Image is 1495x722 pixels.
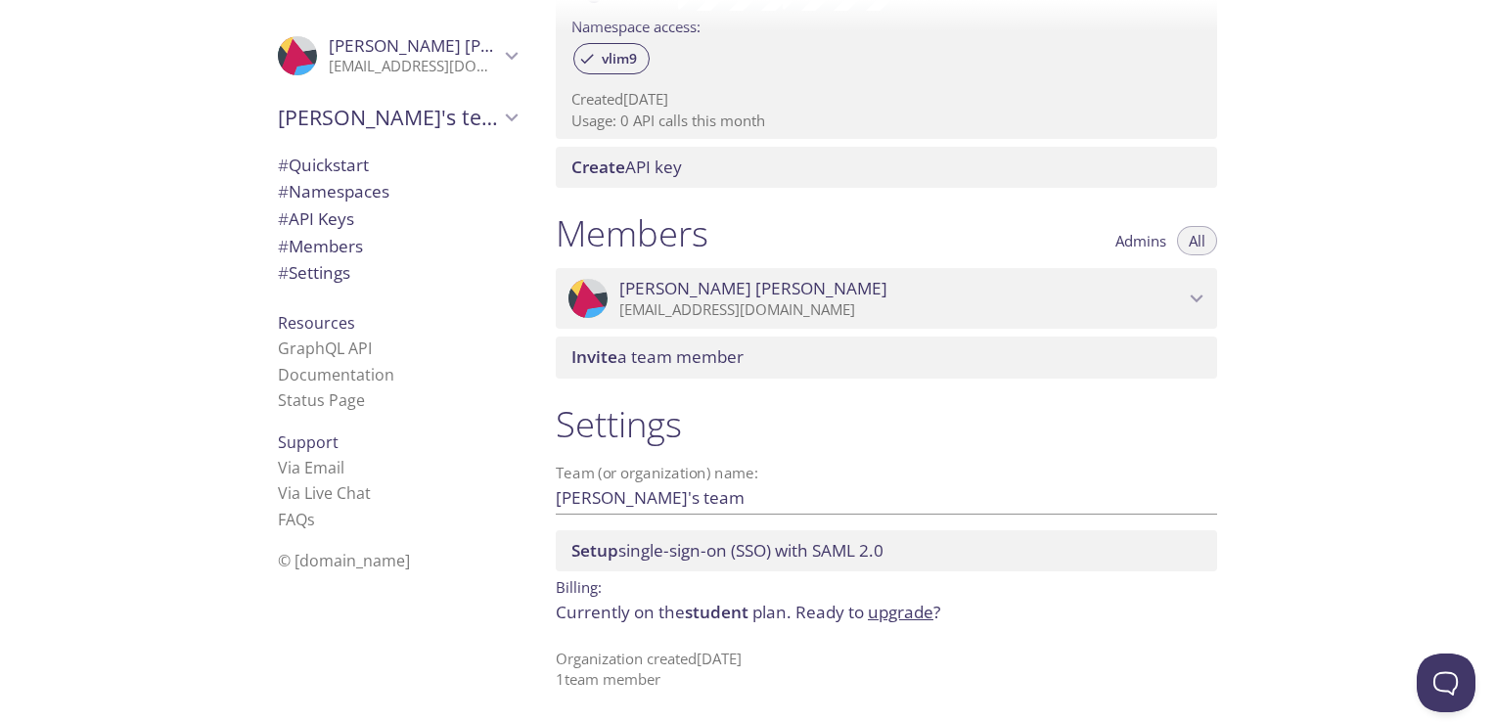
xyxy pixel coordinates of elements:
[278,154,369,176] span: Quickstart
[619,278,887,299] span: [PERSON_NAME] [PERSON_NAME]
[329,34,597,57] span: [PERSON_NAME] [PERSON_NAME]
[556,147,1217,188] div: Create API Key
[795,601,940,623] span: Ready to ?
[278,207,354,230] span: API Keys
[556,530,1217,571] div: Setup SSO
[571,111,1201,131] p: Usage: 0 API calls this month
[590,50,649,68] span: vlim9
[278,482,371,504] a: Via Live Chat
[262,205,532,233] div: API Keys
[1104,226,1178,255] button: Admins
[278,180,389,203] span: Namespaces
[556,337,1217,378] div: Invite a team member
[278,550,410,571] span: © [DOMAIN_NAME]
[262,23,532,88] div: Gustav Herold
[573,43,650,74] div: vlim9
[556,571,1217,600] p: Billing:
[278,457,344,478] a: Via Email
[278,180,289,203] span: #
[278,364,394,385] a: Documentation
[262,152,532,179] div: Quickstart
[619,300,1184,320] p: [EMAIL_ADDRESS][DOMAIN_NAME]
[556,211,708,255] h1: Members
[278,235,289,257] span: #
[278,235,363,257] span: Members
[278,338,372,359] a: GraphQL API
[556,466,759,480] label: Team (or organization) name:
[262,233,532,260] div: Members
[278,261,289,284] span: #
[278,261,350,284] span: Settings
[1177,226,1217,255] button: All
[571,539,618,562] span: Setup
[262,178,532,205] div: Namespaces
[556,600,1217,625] p: Currently on the plan.
[278,104,499,131] span: [PERSON_NAME]'s team
[307,509,315,530] span: s
[329,57,499,76] p: [EMAIL_ADDRESS][DOMAIN_NAME]
[278,431,339,453] span: Support
[571,345,617,368] span: Invite
[278,389,365,411] a: Status Page
[571,89,1201,110] p: Created [DATE]
[278,154,289,176] span: #
[571,539,883,562] span: single-sign-on (SSO) with SAML 2.0
[278,509,315,530] a: FAQ
[262,92,532,143] div: Gustav's team
[571,156,625,178] span: Create
[278,207,289,230] span: #
[556,402,1217,446] h1: Settings
[868,601,933,623] a: upgrade
[556,649,1217,691] p: Organization created [DATE] 1 team member
[556,268,1217,329] div: Gustav Herold
[685,601,748,623] span: student
[262,259,532,287] div: Team Settings
[571,156,682,178] span: API key
[278,312,355,334] span: Resources
[1417,654,1475,712] iframe: Help Scout Beacon - Open
[571,345,744,368] span: a team member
